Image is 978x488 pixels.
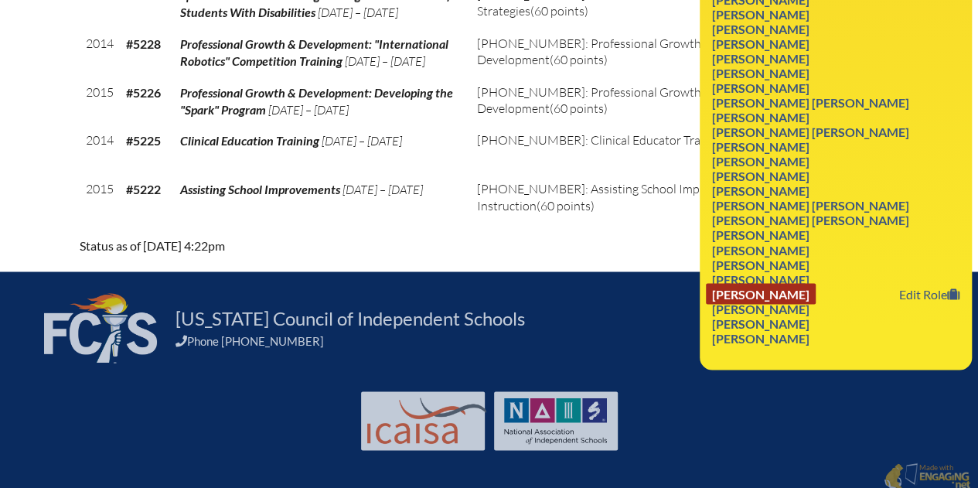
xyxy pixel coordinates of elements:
[706,136,816,157] a: [PERSON_NAME]
[706,33,816,54] a: [PERSON_NAME]
[126,182,161,196] b: #5222
[126,85,161,100] b: #5226
[345,53,425,69] span: [DATE] – [DATE]
[126,133,161,148] b: #5225
[322,133,402,148] span: [DATE] – [DATE]
[706,224,816,245] a: [PERSON_NAME]
[126,36,161,51] b: #5228
[477,84,712,116] span: [PHONE_NUMBER]: Professional Growth & Development
[80,175,120,224] td: 2015
[905,462,921,485] img: Engaging - Bring it online
[180,133,319,148] span: Clinical Education Training
[893,283,966,304] a: Edit Role
[318,5,398,20] span: [DATE] – [DATE]
[342,182,423,197] span: [DATE] – [DATE]
[706,63,816,84] a: [PERSON_NAME]
[706,268,816,289] a: [PERSON_NAME]
[477,132,727,148] span: [PHONE_NUMBER]: Clinical Educator Training
[706,239,816,260] a: [PERSON_NAME]
[367,398,486,444] img: Int'l Council Advancing Independent School Accreditation logo
[180,36,448,68] span: Professional Growth & Development: "International Robotics" Competition Training
[80,126,120,175] td: 2014
[706,195,915,216] a: [PERSON_NAME] [PERSON_NAME]
[180,85,453,117] span: Professional Growth & Development: Developing the "Spark" Program
[80,29,120,78] td: 2014
[471,175,800,224] td: (60 points)
[504,398,608,444] img: NAIS Logo
[477,36,712,67] span: [PHONE_NUMBER]: Professional Growth & Development
[80,78,120,127] td: 2015
[706,151,816,172] a: [PERSON_NAME]
[706,92,915,113] a: [PERSON_NAME] [PERSON_NAME]
[706,107,816,128] a: [PERSON_NAME]
[706,180,816,201] a: [PERSON_NAME]
[80,236,624,256] p: Status as of [DATE] 4:22pm
[169,305,531,330] a: [US_STATE] Council of Independent Schools
[706,283,816,304] a: [PERSON_NAME]
[706,4,816,25] a: [PERSON_NAME]
[706,210,915,230] a: [PERSON_NAME] [PERSON_NAME]
[706,327,816,348] a: [PERSON_NAME]
[706,166,816,186] a: [PERSON_NAME]
[706,19,816,39] a: [PERSON_NAME]
[706,121,915,142] a: [PERSON_NAME] [PERSON_NAME]
[471,29,800,78] td: (60 points)
[471,78,800,127] td: (60 points)
[44,293,157,363] img: FCIS_logo_white
[471,126,800,175] td: (60 points)
[180,182,340,196] span: Assisting School Improvements
[706,298,816,319] a: [PERSON_NAME]
[175,333,842,347] div: Phone [PHONE_NUMBER]
[706,312,816,333] a: [PERSON_NAME]
[706,254,816,275] a: [PERSON_NAME]
[706,48,816,69] a: [PERSON_NAME]
[477,181,755,213] span: [PHONE_NUMBER]: Assisting School Improvement: Instruction
[268,102,349,118] span: [DATE] – [DATE]
[706,77,816,98] a: [PERSON_NAME]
